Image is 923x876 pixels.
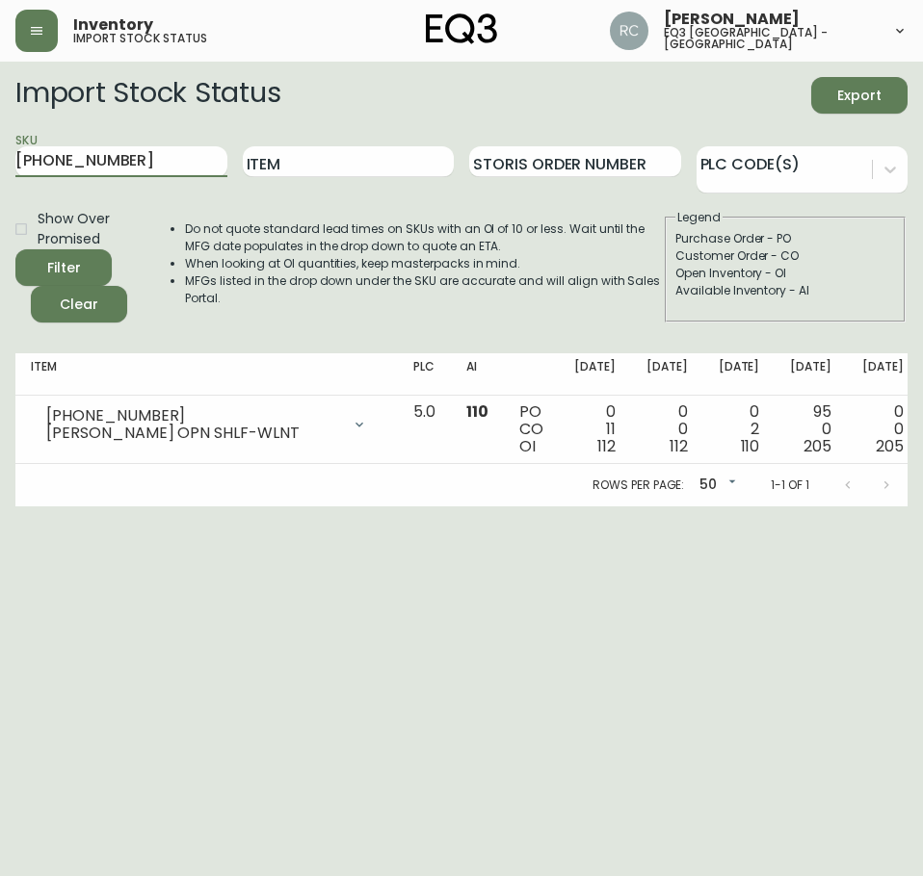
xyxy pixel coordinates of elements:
span: 205 [876,435,904,457]
th: [DATE] [703,353,776,396]
span: Inventory [73,17,153,33]
li: Do not quote standard lead times on SKUs with an OI of 10 or less. Wait until the MFG date popula... [185,220,663,255]
div: 0 0 [862,403,904,455]
p: Rows per page: [593,477,684,494]
span: Show Over Promised [38,209,131,249]
span: Clear [46,293,112,317]
legend: Legend [675,209,723,226]
div: Open Inventory - OI [675,265,895,282]
div: [PERSON_NAME] OPN SHLF-WLNT [46,425,340,442]
div: [PHONE_NUMBER] [46,407,340,425]
button: Export [811,77,908,114]
span: [PERSON_NAME] [664,12,800,27]
div: Filter [47,256,81,280]
div: 50 [692,470,740,502]
span: 112 [597,435,616,457]
span: OI [519,435,536,457]
img: 75cc83b809079a11c15b21e94bbc0507 [610,12,648,50]
h5: eq3 [GEOGRAPHIC_DATA] - [GEOGRAPHIC_DATA] [664,27,877,50]
th: PLC [398,353,451,396]
li: MFGs listed in the drop down under the SKU are accurate and will align with Sales Portal. [185,272,663,307]
span: 110 [741,435,760,457]
div: 95 0 [790,403,831,455]
th: [DATE] [847,353,919,396]
td: 5.0 [398,396,451,464]
div: Purchase Order - PO [675,230,895,247]
div: 0 11 [574,403,616,455]
th: [DATE] [775,353,847,396]
span: Export [827,84,892,108]
span: 112 [670,435,688,457]
th: [DATE] [631,353,703,396]
li: When looking at OI quantities, keep masterpacks in mind. [185,255,663,272]
span: 110 [466,400,488,423]
div: 0 0 [646,403,688,455]
div: Customer Order - CO [675,247,895,265]
button: Filter [15,249,112,286]
img: logo [426,13,497,44]
h2: Import Stock Status [15,77,280,114]
div: Available Inventory - AI [675,282,895,299]
span: 205 [804,435,831,457]
p: 1-1 of 1 [771,477,809,494]
div: [PHONE_NUMBER][PERSON_NAME] OPN SHLF-WLNT [31,403,382,446]
button: Clear [31,286,127,322]
div: 0 2 [719,403,760,455]
th: [DATE] [559,353,631,396]
div: PO CO [519,403,543,455]
h5: import stock status [73,33,207,44]
th: AI [451,353,504,396]
th: Item [15,353,398,396]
